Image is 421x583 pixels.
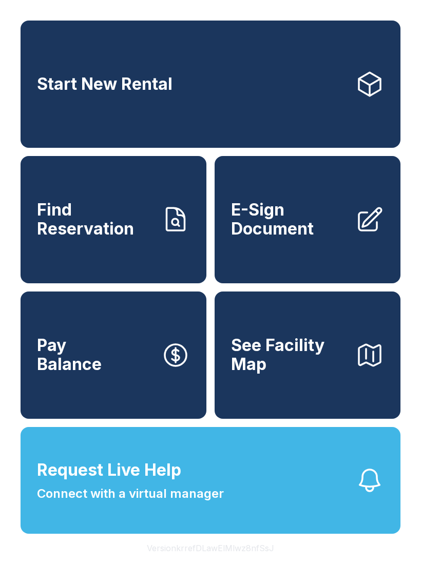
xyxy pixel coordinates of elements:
button: PayBalance [21,291,206,419]
span: E-Sign Document [231,201,347,238]
span: Pay Balance [37,336,102,374]
button: VersionkrrefDLawElMlwz8nfSsJ [139,534,282,562]
button: Request Live HelpConnect with a virtual manager [21,427,400,534]
span: Connect with a virtual manager [37,484,224,503]
a: E-Sign Document [215,156,400,283]
a: Start New Rental [21,21,400,148]
button: See Facility Map [215,291,400,419]
a: Find Reservation [21,156,206,283]
span: Find Reservation [37,201,153,238]
span: See Facility Map [231,336,347,374]
span: Start New Rental [37,75,173,94]
span: Request Live Help [37,458,181,482]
